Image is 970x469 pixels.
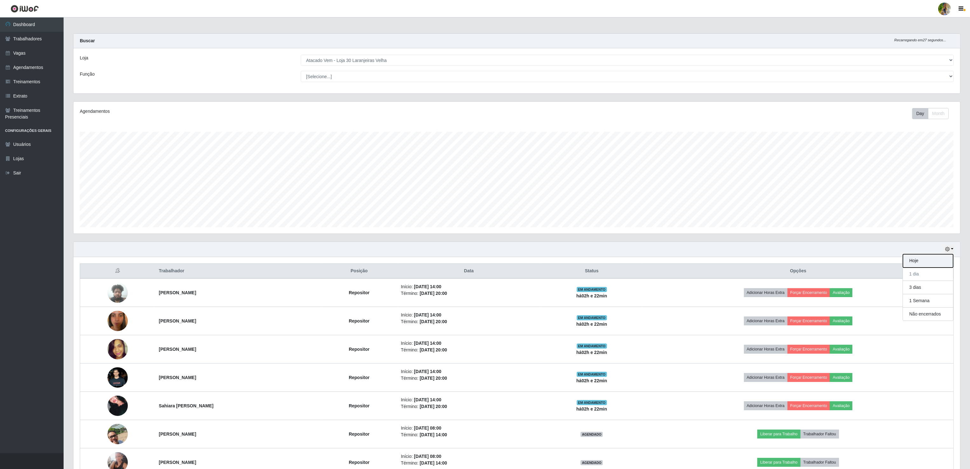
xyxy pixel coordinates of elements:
[576,322,607,327] strong: há 02 h e 22 min
[401,453,537,460] li: Início:
[903,268,953,281] button: 1 dia
[401,460,537,466] li: Término:
[401,425,537,432] li: Início:
[349,460,369,465] strong: Repositor
[10,5,39,13] img: CoreUI Logo
[577,315,607,320] span: EM ANDAMENTO
[576,378,607,383] strong: há 02 h e 22 min
[540,264,643,279] th: Status
[155,264,321,279] th: Trabalhador
[401,432,537,438] li: Término:
[788,401,830,410] button: Forçar Encerramento
[349,290,369,295] strong: Repositor
[414,284,441,289] time: [DATE] 14:00
[159,290,196,295] strong: [PERSON_NAME]
[349,403,369,408] strong: Repositor
[576,406,607,411] strong: há 02 h e 22 min
[420,460,447,466] time: [DATE] 14:00
[830,373,852,382] button: Avaliação
[577,343,607,349] span: EM ANDAMENTO
[414,369,441,374] time: [DATE] 14:00
[321,264,397,279] th: Posição
[788,373,830,382] button: Forçar Encerramento
[401,340,537,347] li: Início:
[830,345,852,354] button: Avaliação
[159,460,196,465] strong: [PERSON_NAME]
[420,376,447,381] time: [DATE] 20:00
[401,403,537,410] li: Término:
[401,290,537,297] li: Término:
[420,432,447,437] time: [DATE] 14:00
[349,375,369,380] strong: Repositor
[801,458,839,467] button: Trabalhador Faltou
[928,108,949,119] button: Month
[159,403,214,408] strong: Sahiara [PERSON_NAME]
[757,430,800,438] button: Liberar para Trabalho
[912,108,954,119] div: Toolbar with button groups
[401,375,537,382] li: Término:
[401,283,537,290] li: Início:
[577,372,607,377] span: EM ANDAMENTO
[788,345,830,354] button: Forçar Encerramento
[581,460,603,465] span: AGENDADO
[903,254,953,268] button: Hoje
[349,318,369,323] strong: Repositor
[414,312,441,317] time: [DATE] 14:00
[903,308,953,321] button: Não encerrados
[577,287,607,292] span: EM ANDAMENTO
[159,347,196,352] strong: [PERSON_NAME]
[744,316,788,325] button: Adicionar Horas Extra
[107,416,128,452] img: 1744982443257.jpeg
[420,347,447,352] time: [DATE] 20:00
[788,316,830,325] button: Forçar Encerramento
[912,108,949,119] div: First group
[80,108,438,115] div: Agendamentos
[349,347,369,352] strong: Repositor
[159,318,196,323] strong: [PERSON_NAME]
[414,425,441,431] time: [DATE] 08:00
[107,279,128,306] img: 1748622275930.jpeg
[159,432,196,437] strong: [PERSON_NAME]
[830,401,852,410] button: Avaliação
[80,55,88,61] label: Loja
[401,318,537,325] li: Término:
[894,38,946,42] i: Recarregando em 27 segundos...
[107,335,128,364] img: 1758633890816.jpeg
[757,458,800,467] button: Liberar para Trabalho
[401,368,537,375] li: Início:
[903,294,953,308] button: 1 Semana
[107,303,128,339] img: 1748978013900.jpeg
[414,454,441,459] time: [DATE] 08:00
[830,316,852,325] button: Avaliação
[107,391,128,421] img: 1758222051046.jpeg
[744,373,788,382] button: Adicionar Horas Extra
[577,400,607,405] span: EM ANDAMENTO
[401,347,537,353] li: Término:
[830,288,852,297] button: Avaliação
[576,350,607,355] strong: há 02 h e 22 min
[643,264,954,279] th: Opções
[420,319,447,324] time: [DATE] 20:00
[801,430,839,438] button: Trabalhador Faltou
[581,432,603,437] span: AGENDADO
[397,264,541,279] th: Data
[903,281,953,294] button: 3 dias
[420,291,447,296] time: [DATE] 20:00
[788,288,830,297] button: Forçar Encerramento
[414,397,441,402] time: [DATE] 14:00
[744,288,788,297] button: Adicionar Horas Extra
[80,71,95,78] label: Função
[107,355,128,400] img: 1758217601154.jpeg
[349,432,369,437] strong: Repositor
[80,38,95,43] strong: Buscar
[401,397,537,403] li: Início:
[414,341,441,346] time: [DATE] 14:00
[420,404,447,409] time: [DATE] 20:00
[744,345,788,354] button: Adicionar Horas Extra
[576,293,607,298] strong: há 02 h e 22 min
[744,401,788,410] button: Adicionar Horas Extra
[159,375,196,380] strong: [PERSON_NAME]
[401,312,537,318] li: Início:
[912,108,928,119] button: Day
